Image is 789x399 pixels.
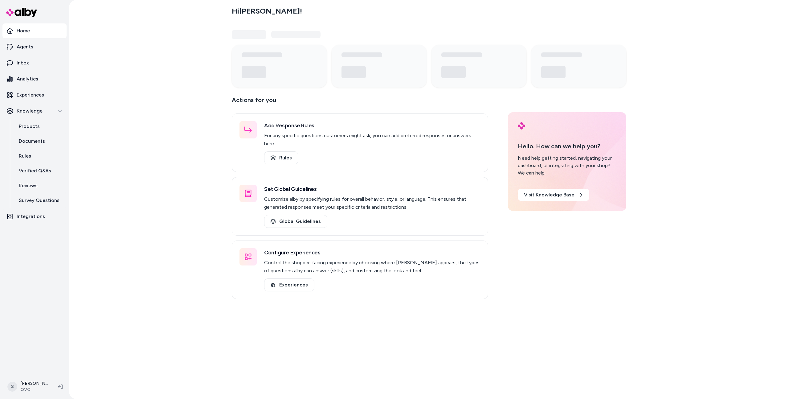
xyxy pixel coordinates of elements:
[264,215,327,228] a: Global Guidelines
[2,88,67,102] a: Experiences
[2,209,67,224] a: Integrations
[2,104,67,118] button: Knowledge
[518,142,616,151] p: Hello. How can we help you?
[17,43,33,51] p: Agents
[518,122,525,130] img: alby Logo
[13,119,67,134] a: Products
[2,72,67,86] a: Analytics
[4,377,53,397] button: S[PERSON_NAME]QVC
[518,154,616,177] div: Need help getting started, navigating your dashboard, or integrating with your shop? We can help.
[13,149,67,163] a: Rules
[17,59,29,67] p: Inbox
[20,380,48,387] p: [PERSON_NAME]
[17,75,38,83] p: Analytics
[2,56,67,70] a: Inbox
[19,138,45,145] p: Documents
[264,132,480,148] p: For any specific questions customers might ask, you can add preferred responses or answers here.
[264,278,314,291] a: Experiences
[17,107,43,115] p: Knowledge
[7,382,17,392] span: S
[232,95,488,110] p: Actions for you
[264,121,480,130] h3: Add Response Rules
[264,259,480,275] p: Control the shopper-facing experience by choosing where [PERSON_NAME] appears, the types of quest...
[19,123,40,130] p: Products
[19,182,38,189] p: Reviews
[17,91,44,99] p: Experiences
[264,185,480,193] h3: Set Global Guidelines
[264,195,480,211] p: Customize alby by specifying rules for overall behavior, style, or language. This ensures that ge...
[2,39,67,54] a: Agents
[13,163,67,178] a: Verified Q&As
[17,27,30,35] p: Home
[17,213,45,220] p: Integrations
[19,152,31,160] p: Rules
[264,248,480,257] h3: Configure Experiences
[232,6,302,16] h2: Hi [PERSON_NAME] !
[13,178,67,193] a: Reviews
[20,387,48,393] span: QVC
[264,151,298,164] a: Rules
[6,8,37,17] img: alby Logo
[518,189,589,201] a: Visit Knowledge Base
[13,134,67,149] a: Documents
[13,193,67,208] a: Survey Questions
[19,167,51,175] p: Verified Q&As
[2,23,67,38] a: Home
[19,197,59,204] p: Survey Questions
